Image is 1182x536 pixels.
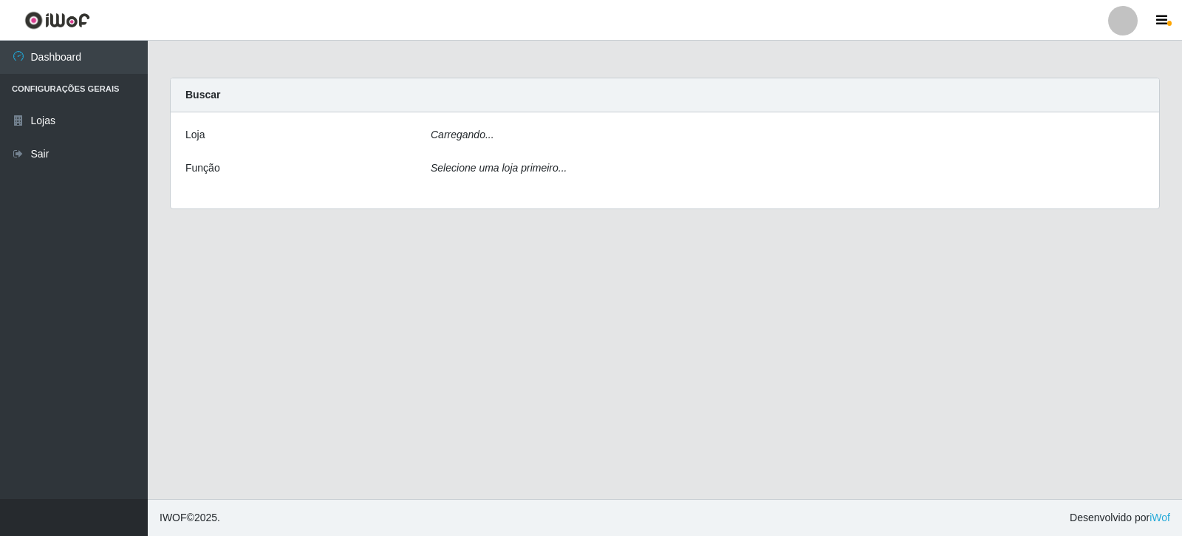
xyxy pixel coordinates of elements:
[1070,510,1170,526] span: Desenvolvido por
[185,127,205,143] label: Loja
[431,129,494,140] i: Carregando...
[1149,512,1170,523] a: iWof
[24,11,90,30] img: CoreUI Logo
[431,162,567,174] i: Selecione uma loja primeiro...
[160,512,187,523] span: IWOF
[160,510,220,526] span: © 2025 .
[185,160,220,176] label: Função
[185,89,220,101] strong: Buscar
